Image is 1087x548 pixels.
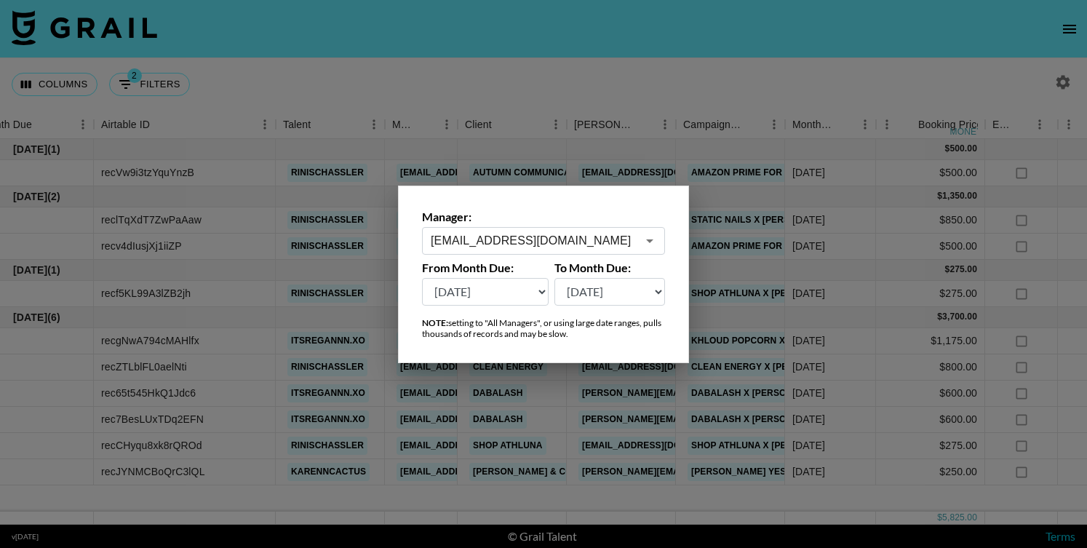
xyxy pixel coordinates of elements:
button: Open [640,231,660,251]
div: setting to "All Managers", or using large date ranges, pulls thousands of records and may be slow. [422,317,665,339]
label: To Month Due: [554,261,666,275]
label: Manager: [422,210,665,224]
strong: NOTE: [422,317,448,328]
label: From Month Due: [422,261,549,275]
